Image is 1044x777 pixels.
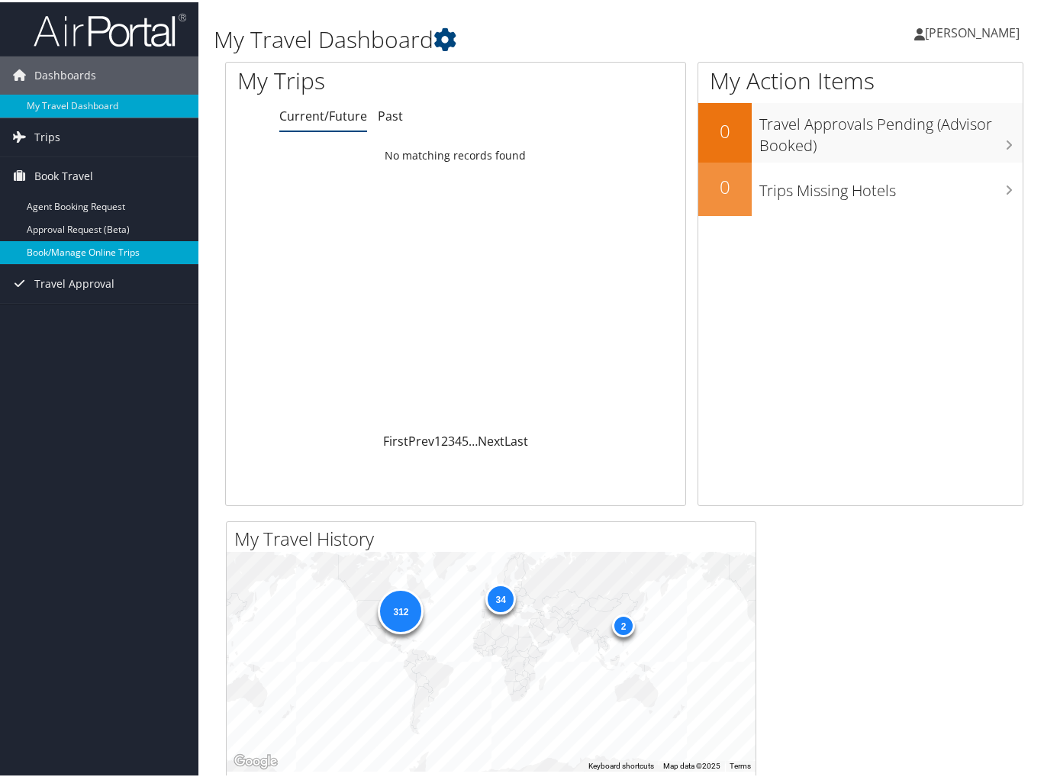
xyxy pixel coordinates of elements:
span: Dashboards [34,54,96,92]
h3: Travel Approvals Pending (Advisor Booked) [759,104,1023,154]
h2: My Travel History [234,524,756,550]
a: 5 [462,430,469,447]
a: Terms (opens in new tab) [730,759,751,768]
a: Prev [408,430,434,447]
div: 312 [378,585,424,631]
div: 34 [485,581,516,611]
h2: 0 [698,172,752,198]
span: Travel Approval [34,263,114,301]
span: Map data ©2025 [663,759,720,768]
a: Next [478,430,504,447]
img: airportal-logo.png [34,10,186,46]
h1: My Trips [237,63,482,95]
a: 3 [448,430,455,447]
a: 4 [455,430,462,447]
a: 0Trips Missing Hotels [698,160,1023,214]
a: Last [504,430,528,447]
img: Google [230,750,281,769]
a: [PERSON_NAME] [914,8,1035,53]
a: 0Travel Approvals Pending (Advisor Booked) [698,101,1023,160]
div: 2 [612,612,635,635]
h3: Trips Missing Hotels [759,170,1023,199]
a: Open this area in Google Maps (opens a new window) [230,750,281,769]
button: Keyboard shortcuts [588,759,654,769]
h1: My Travel Dashboard [214,21,761,53]
h1: My Action Items [698,63,1023,95]
a: 1 [434,430,441,447]
h2: 0 [698,116,752,142]
span: Trips [34,116,60,154]
span: … [469,430,478,447]
a: Current/Future [279,105,367,122]
a: 2 [441,430,448,447]
span: [PERSON_NAME] [925,22,1020,39]
a: Past [378,105,403,122]
a: First [383,430,408,447]
td: No matching records found [226,140,685,167]
span: Book Travel [34,155,93,193]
